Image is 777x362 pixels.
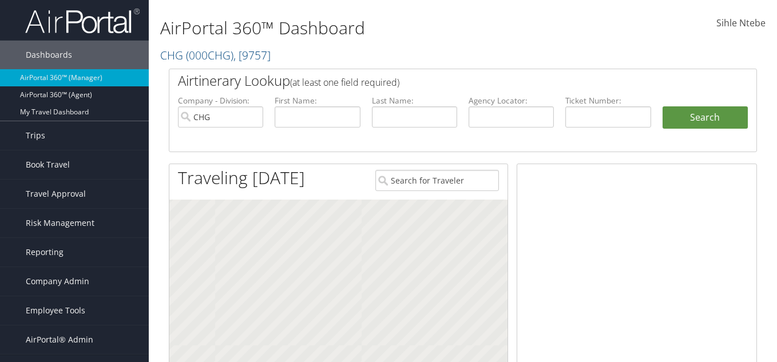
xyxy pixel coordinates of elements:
span: Travel Approval [26,180,86,208]
span: Risk Management [26,209,94,237]
span: Reporting [26,238,64,266]
span: (at least one field required) [290,76,399,89]
h1: Traveling [DATE] [178,166,305,190]
label: Company - Division: [178,95,263,106]
a: CHG [160,47,271,63]
button: Search [663,106,748,129]
span: Dashboards [26,41,72,69]
h2: Airtinerary Lookup [178,71,699,90]
span: Sihle Ntebe [716,17,766,29]
label: First Name: [275,95,360,106]
a: Sihle Ntebe [716,6,766,41]
span: AirPortal® Admin [26,325,93,354]
span: Company Admin [26,267,89,296]
span: Employee Tools [26,296,85,325]
img: airportal-logo.png [25,7,140,34]
label: Ticket Number: [565,95,651,106]
span: , [ 9757 ] [233,47,271,63]
span: Book Travel [26,150,70,179]
label: Agency Locator: [469,95,554,106]
label: Last Name: [372,95,457,106]
input: Search for Traveler [375,170,499,191]
span: Trips [26,121,45,150]
h1: AirPortal 360™ Dashboard [160,16,564,40]
span: ( 000CHG ) [186,47,233,63]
